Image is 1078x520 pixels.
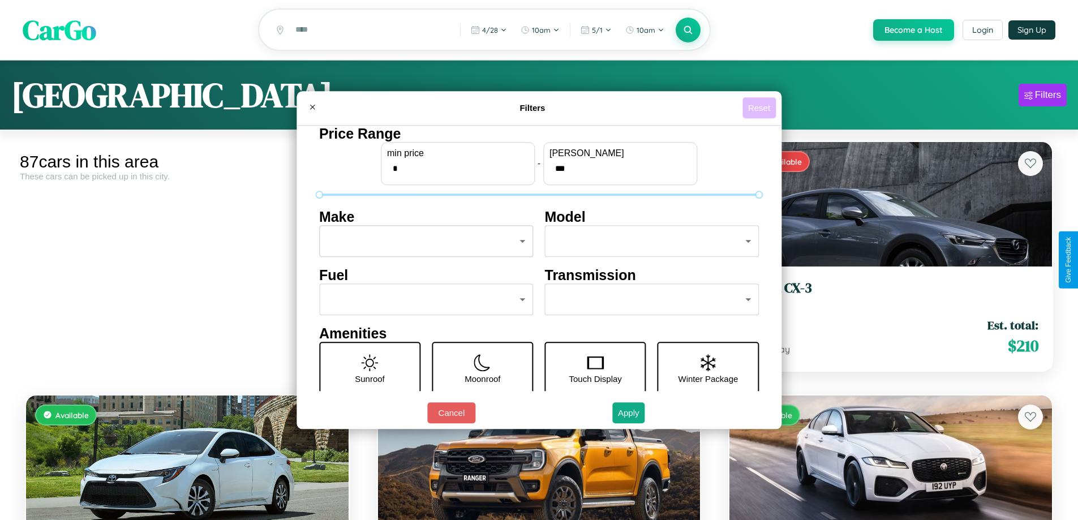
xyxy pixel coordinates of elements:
button: Become a Host [873,19,954,41]
span: 5 / 1 [592,25,603,35]
div: Give Feedback [1064,237,1072,283]
h4: Transmission [545,267,759,283]
h1: [GEOGRAPHIC_DATA] [11,72,333,118]
span: CarGo [23,11,96,49]
button: Sign Up [1008,20,1055,40]
label: min price [387,148,529,158]
h3: Mazda CX-3 [743,280,1038,296]
p: Touch Display [569,371,621,386]
p: Sunroof [355,371,385,386]
button: Reset [742,97,776,118]
p: - [538,156,540,171]
button: Filters [1019,84,1067,106]
h4: Price Range [319,126,759,142]
span: 4 / 28 [482,25,498,35]
button: 10am [620,21,670,39]
span: 10am [637,25,655,35]
h4: Filters [323,103,742,113]
h4: Make [319,209,534,225]
button: 4/28 [465,21,513,39]
button: Login [963,20,1003,40]
span: $ 210 [1008,334,1038,357]
p: Winter Package [678,371,738,386]
button: 10am [515,21,565,39]
h4: Fuel [319,267,534,283]
button: Cancel [427,402,475,423]
p: Moonroof [465,371,500,386]
div: Filters [1035,89,1061,101]
button: 5/1 [575,21,617,39]
div: These cars can be picked up in this city. [20,171,355,181]
div: 87 cars in this area [20,152,355,171]
span: 10am [532,25,551,35]
a: Mazda CX-32022 [743,280,1038,308]
button: Apply [612,402,645,423]
span: Available [55,410,89,420]
label: [PERSON_NAME] [549,148,691,158]
h4: Amenities [319,325,759,342]
h4: Model [545,209,759,225]
span: Est. total: [987,317,1038,333]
